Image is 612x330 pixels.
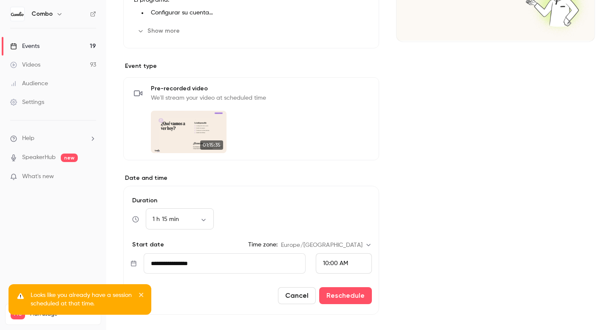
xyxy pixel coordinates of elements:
[10,79,48,88] div: Audience
[134,24,185,38] button: Show more
[86,173,96,181] iframe: Noticeable Trigger
[31,10,53,18] h6: Combo
[61,154,78,162] span: new
[323,260,348,266] span: 10:00 AM
[11,7,24,21] img: Combo
[130,241,164,249] p: Start date
[147,8,368,17] li: Configurar su cuenta
[10,42,40,50] div: Events
[123,62,379,70] p: Event type
[22,172,54,181] span: What's new
[22,134,34,143] span: Help
[248,241,278,249] label: Time zone:
[10,61,40,69] div: Videos
[151,94,266,102] span: We'll stream your video at scheduled time
[10,98,44,106] div: Settings
[200,140,223,150] span: 01:15:35
[151,84,266,93] span: Pre-recorded video
[31,291,133,308] p: Looks like you already have a session scheduled at that time.
[123,174,379,182] label: Date and time
[319,287,372,304] button: Reschedule
[146,215,214,224] div: 1 h 15 min
[10,134,96,143] li: help-dropdown-opener
[22,153,56,162] a: SpeakerHub
[139,291,144,301] button: close
[316,253,372,274] div: From
[281,241,372,249] div: Europe/[GEOGRAPHIC_DATA]
[278,287,316,304] button: Cancel
[130,196,372,205] label: Duration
